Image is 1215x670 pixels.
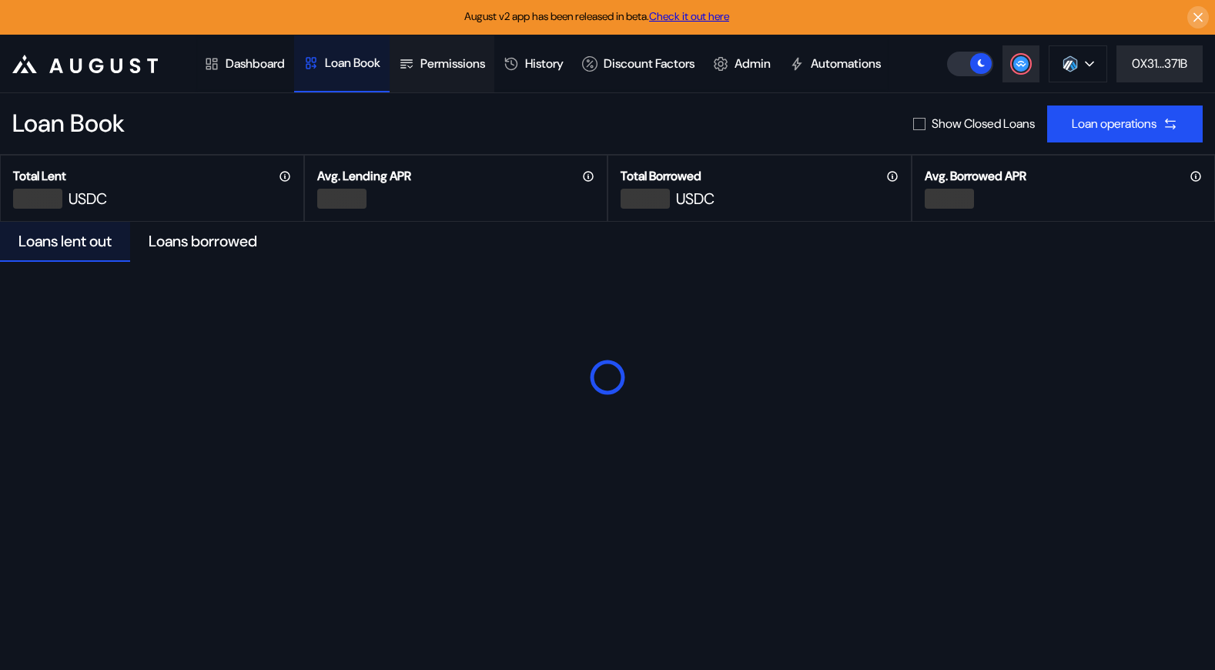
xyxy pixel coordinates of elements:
[390,35,494,92] a: Permissions
[1132,55,1187,72] div: 0X31...371B
[573,35,704,92] a: Discount Factors
[780,35,890,92] a: Automations
[735,55,771,72] div: Admin
[149,231,257,251] div: Loans borrowed
[1116,45,1203,82] button: 0X31...371B
[649,9,729,23] a: Check it out here
[604,55,695,72] div: Discount Factors
[494,35,573,92] a: History
[704,35,780,92] a: Admin
[932,116,1035,132] label: Show Closed Loans
[18,231,112,251] div: Loans lent out
[195,35,294,92] a: Dashboard
[294,35,390,92] a: Loan Book
[621,168,701,184] h2: Total Borrowed
[226,55,285,72] div: Dashboard
[811,55,881,72] div: Automations
[13,168,66,184] h2: Total Lent
[676,189,715,209] div: USDC
[525,55,564,72] div: History
[420,55,485,72] div: Permissions
[1049,45,1107,82] button: chain logo
[464,9,729,23] span: August v2 app has been released in beta.
[12,108,125,140] div: Loan Book
[325,55,380,71] div: Loan Book
[317,168,411,184] h2: Avg. Lending APR
[1062,55,1079,72] img: chain logo
[925,168,1026,184] h2: Avg. Borrowed APR
[1047,106,1203,142] button: Loan operations
[1072,116,1156,132] div: Loan operations
[69,189,107,209] div: USDC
